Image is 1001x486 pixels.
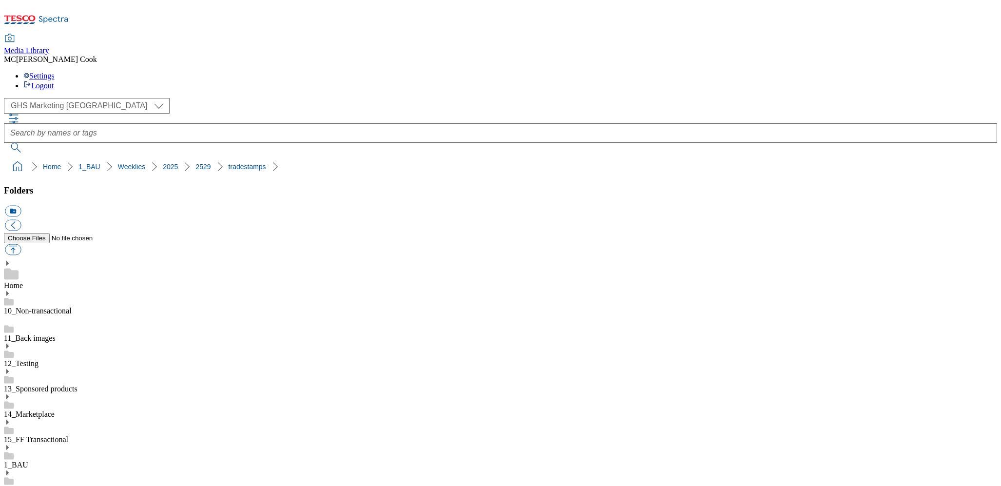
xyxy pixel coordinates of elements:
[4,461,28,469] a: 1_BAU
[229,163,266,171] a: tradestamps
[16,55,97,63] span: [PERSON_NAME] Cook
[4,359,38,368] a: 12_Testing
[4,46,49,55] span: Media Library
[4,157,997,176] nav: breadcrumb
[4,334,56,342] a: 11_Back images
[4,410,55,418] a: 14_Marketplace
[43,163,61,171] a: Home
[4,385,77,393] a: 13_Sponsored products
[23,72,55,80] a: Settings
[4,123,997,143] input: Search by names or tags
[4,435,68,444] a: 15_FF Transactional
[195,163,211,171] a: 2529
[163,163,178,171] a: 2025
[23,81,54,90] a: Logout
[4,307,72,315] a: 10_Non-transactional
[4,281,23,290] a: Home
[4,35,49,55] a: Media Library
[4,55,16,63] span: MC
[118,163,146,171] a: Weeklies
[10,159,25,175] a: home
[4,185,997,196] h3: Folders
[78,163,100,171] a: 1_BAU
